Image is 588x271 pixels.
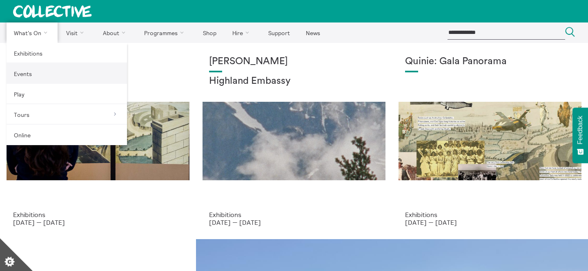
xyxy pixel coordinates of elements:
[298,22,327,43] a: News
[137,22,194,43] a: Programmes
[13,219,183,226] p: [DATE] — [DATE]
[7,125,127,145] a: Online
[196,43,392,239] a: Solar wheels 17 [PERSON_NAME] Highland Embassy Exhibitions [DATE] — [DATE]
[209,219,379,226] p: [DATE] — [DATE]
[209,76,379,87] h2: Highland Embassy
[7,63,127,84] a: Events
[225,22,260,43] a: Hire
[572,108,588,163] button: Feedback - Show survey
[7,84,127,104] a: Play
[405,219,575,226] p: [DATE] — [DATE]
[59,22,94,43] a: Visit
[392,43,588,239] a: Josie Vallely Quinie: Gala Panorama Exhibitions [DATE] — [DATE]
[7,22,58,43] a: What's On
[7,104,127,125] a: Tours
[577,116,584,144] span: Feedback
[405,56,575,67] h1: Quinie: Gala Panorama
[13,211,183,218] p: Exhibitions
[209,56,379,67] h1: [PERSON_NAME]
[96,22,136,43] a: About
[405,211,575,218] p: Exhibitions
[261,22,297,43] a: Support
[7,43,127,63] a: Exhibitions
[209,211,379,218] p: Exhibitions
[196,22,223,43] a: Shop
